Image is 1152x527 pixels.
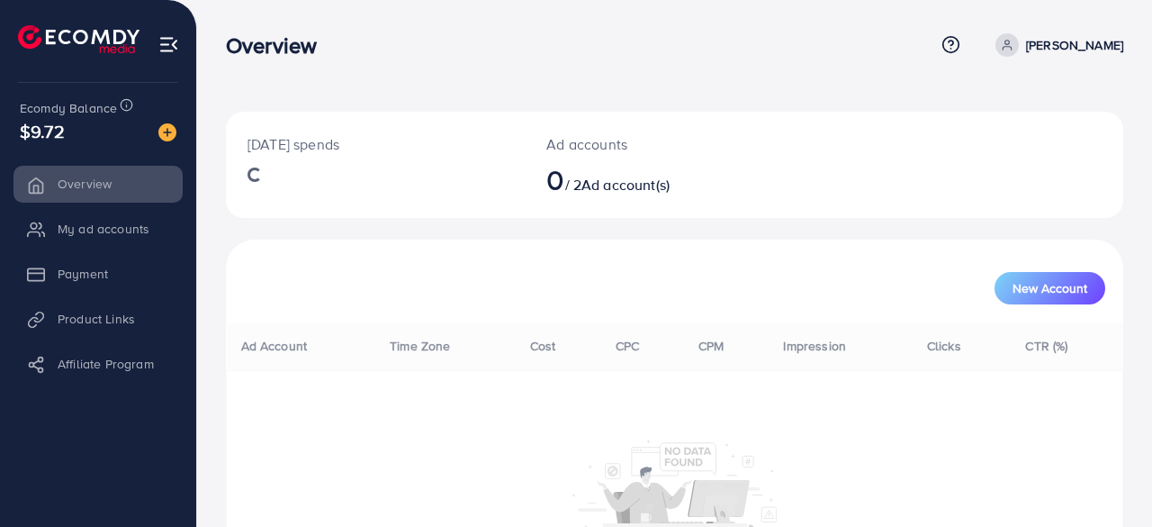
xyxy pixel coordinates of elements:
span: Ecomdy Balance [20,99,117,117]
img: image [158,123,176,141]
h3: Overview [226,32,331,59]
p: [PERSON_NAME] [1026,34,1123,56]
span: New Account [1012,282,1087,295]
span: Ad account(s) [581,175,670,195]
img: logo [18,25,139,53]
span: 0 [546,159,564,200]
img: menu [158,34,179,55]
button: New Account [994,272,1105,304]
p: [DATE] spends [247,133,503,155]
span: $9.72 [20,118,65,144]
a: [PERSON_NAME] [988,33,1123,57]
h2: / 2 [546,162,727,196]
p: Ad accounts [546,133,727,155]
